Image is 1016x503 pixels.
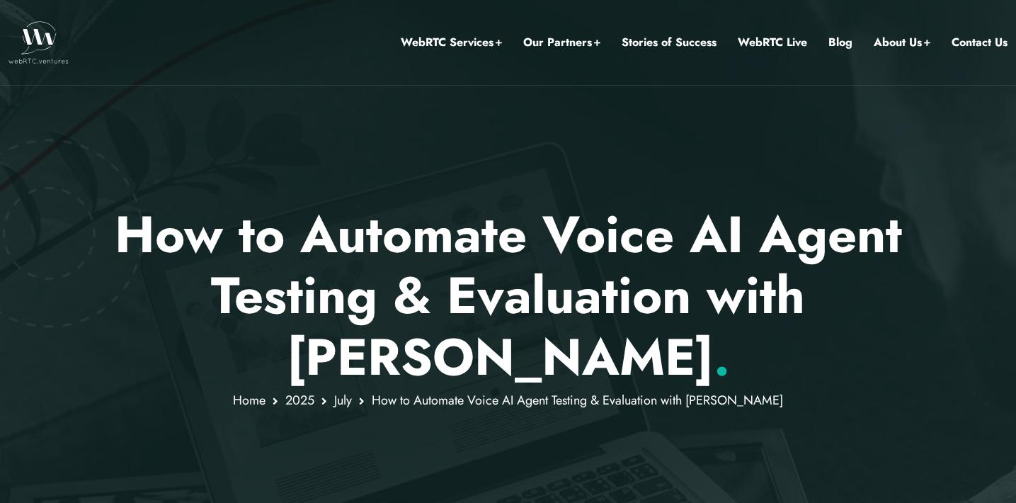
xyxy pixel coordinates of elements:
a: WebRTC Live [738,33,807,52]
a: Blog [828,33,852,52]
a: Stories of Success [622,33,717,52]
span: . [714,320,730,394]
h1: How to Automate Voice AI Agent Testing & Evaluation with [PERSON_NAME] [93,204,923,388]
a: About Us [874,33,930,52]
a: 2025 [285,391,314,409]
span: How to Automate Voice AI Agent Testing & Evaluation with [PERSON_NAME] [372,391,783,409]
a: Our Partners [523,33,600,52]
a: WebRTC Services [401,33,502,52]
a: Contact Us [952,33,1008,52]
a: July [334,391,352,409]
a: Home [233,391,266,409]
img: WebRTC.ventures [8,21,69,64]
